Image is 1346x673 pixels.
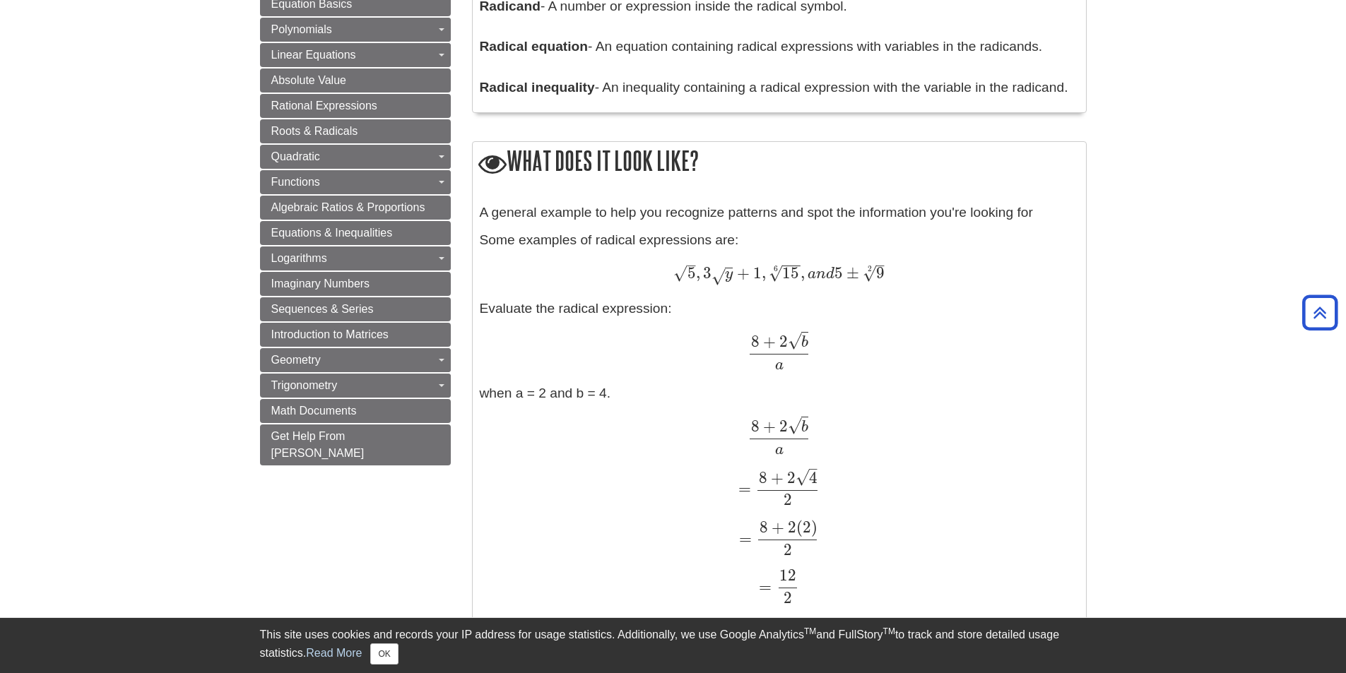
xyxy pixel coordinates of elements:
[843,263,859,282] span: ±
[271,125,358,137] span: Roots & Radicals
[768,518,784,537] span: +
[687,256,696,275] span: –
[480,39,589,54] b: Radical equation
[260,424,451,465] a: Get Help From [PERSON_NAME]
[796,467,809,487] span: √
[801,419,808,435] span: b
[760,417,776,436] span: +
[271,201,425,213] span: Algebraic Ratios & Proportions
[260,119,451,143] a: Roots & Radicals
[271,328,389,340] span: Introduction to Matrices
[271,150,320,162] span: Quadratic
[260,196,451,220] a: Algebraic Ratios & Proportions
[801,335,808,350] span: b
[271,354,321,366] span: Geometry
[868,264,872,273] span: 2
[759,577,772,596] span: =
[260,323,451,347] a: Introduction to Matrices
[271,278,370,290] span: Imaginary Numbers
[260,399,451,423] a: Math Documents
[260,348,451,372] a: Geometry
[751,332,760,351] span: 8
[784,540,792,559] span: 2
[834,263,843,282] span: 5
[739,529,752,548] span: =
[306,647,362,659] a: Read More
[271,49,356,61] span: Linear Equations
[826,266,834,282] span: d
[260,69,451,93] a: Absolute Value
[759,468,767,487] span: 8
[370,643,398,665] button: Close
[260,170,451,194] a: Functions
[796,518,803,537] span: (
[260,272,451,296] a: Imaginary Numbers
[271,430,365,459] span: Get Help From [PERSON_NAME]
[803,518,811,537] span: 2
[260,43,451,67] a: Linear Equations
[809,459,817,478] span: –
[696,263,700,282] span: ,
[673,263,687,282] span: √
[775,442,784,458] span: a
[769,263,782,282] span: √
[805,266,816,282] span: a
[473,142,1086,182] h2: What does it look like?
[774,264,778,273] span: 6
[738,479,751,498] span: =
[816,266,826,282] span: n
[751,417,760,436] span: 8
[260,145,451,169] a: Quadratic
[260,94,451,118] a: Rational Expressions
[760,518,768,537] span: 8
[271,100,377,112] span: Rational Expressions
[260,297,451,321] a: Sequences & Series
[876,256,885,275] span: –
[779,566,796,585] span: 12
[750,263,762,282] span: 1
[480,203,1079,223] p: A general example to help you recognize patterns and spot the information you're looking for
[260,626,1087,665] div: This site uses cookies and records your IP address for usage statistics. Additionally, we use Goo...
[767,468,784,487] span: +
[260,246,451,270] a: Logarithms
[271,303,374,315] span: Sequences & Series
[725,266,733,282] span: y
[801,263,805,282] span: ,
[876,263,885,282] span: 9
[782,263,799,282] span: 15
[784,468,796,487] span: 2
[1297,303,1342,322] a: Back to Top
[712,267,725,286] span: √
[271,23,332,35] span: Polynomials
[271,227,393,239] span: Equations & Inequalities
[480,203,1079,651] div: Some examples of radical expressions are: Evaluate the radical expression: when a = 2 and b = 4.
[687,263,696,282] span: 5
[271,379,338,391] span: Trigonometry
[788,331,801,350] span: √
[863,263,876,282] span: √
[271,176,320,188] span: Functions
[775,357,784,373] span: a
[784,588,792,607] span: 2
[271,405,357,417] span: Math Documents
[804,626,816,636] sup: TM
[776,332,788,351] span: 2
[784,518,796,537] span: 2
[260,18,451,42] a: Polynomials
[480,80,595,95] b: Radical inequality
[811,518,817,537] span: )
[809,468,817,487] span: 4
[788,416,801,435] span: √
[700,263,712,282] span: 3
[271,252,327,264] span: Logarithms
[271,74,346,86] span: Absolute Value
[733,263,750,282] span: +
[784,491,792,510] span: 2
[776,417,788,436] span: 2
[260,221,451,245] a: Equations & Inequalities
[260,374,451,398] a: Trigonometry
[760,332,776,351] span: +
[762,263,766,282] span: ,
[883,626,895,636] sup: TM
